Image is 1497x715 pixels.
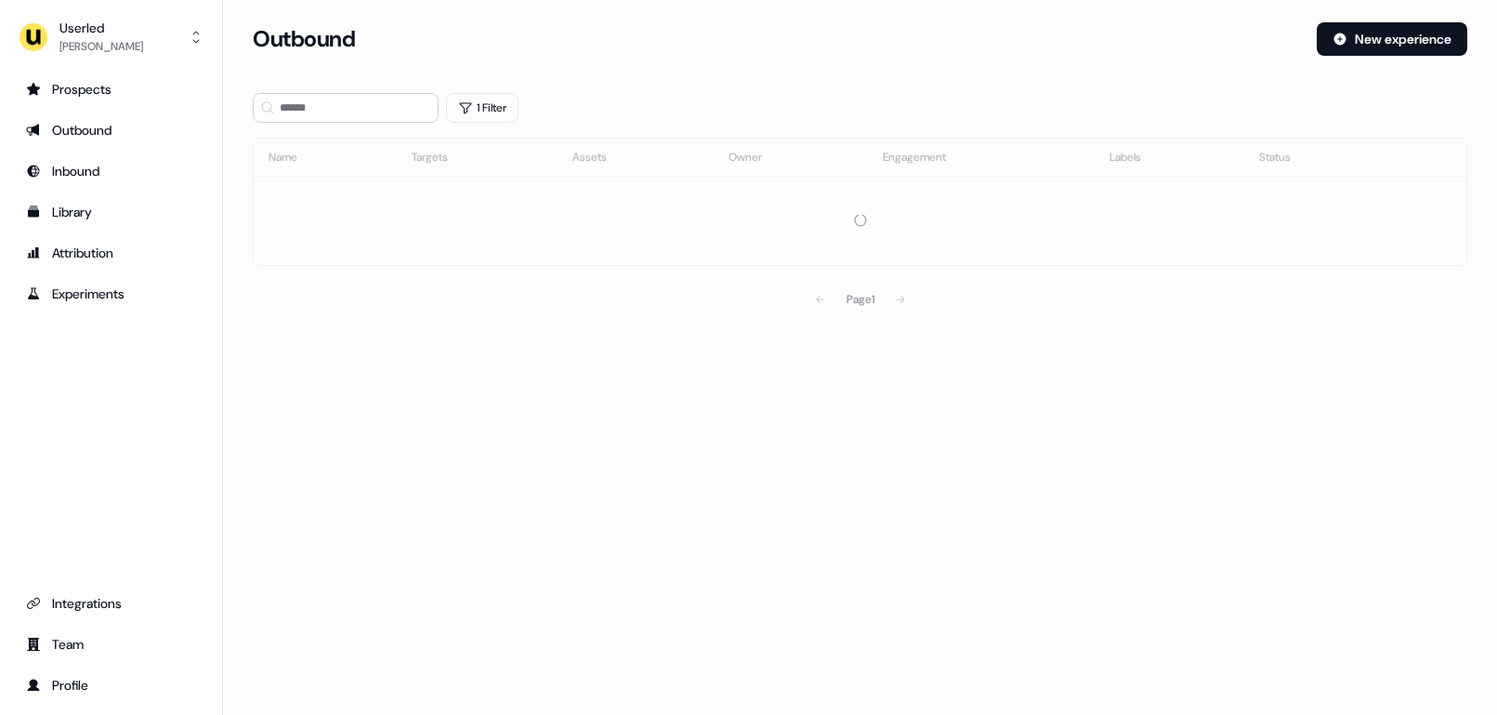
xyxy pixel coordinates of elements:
[15,279,207,309] a: Go to experiments
[15,15,207,60] button: Userled[PERSON_NAME]
[15,629,207,659] a: Go to team
[253,25,355,53] h3: Outbound
[26,676,196,695] div: Profile
[15,589,207,618] a: Go to integrations
[15,197,207,227] a: Go to templates
[59,37,143,56] div: [PERSON_NAME]
[26,244,196,262] div: Attribution
[26,121,196,139] div: Outbound
[15,115,207,145] a: Go to outbound experience
[15,74,207,104] a: Go to prospects
[15,238,207,268] a: Go to attribution
[26,635,196,654] div: Team
[15,156,207,186] a: Go to Inbound
[446,93,519,123] button: 1 Filter
[26,162,196,180] div: Inbound
[26,80,196,99] div: Prospects
[59,19,143,37] div: Userled
[15,670,207,700] a: Go to profile
[26,594,196,613] div: Integrations
[26,285,196,303] div: Experiments
[1317,22,1467,56] button: New experience
[26,203,196,221] div: Library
